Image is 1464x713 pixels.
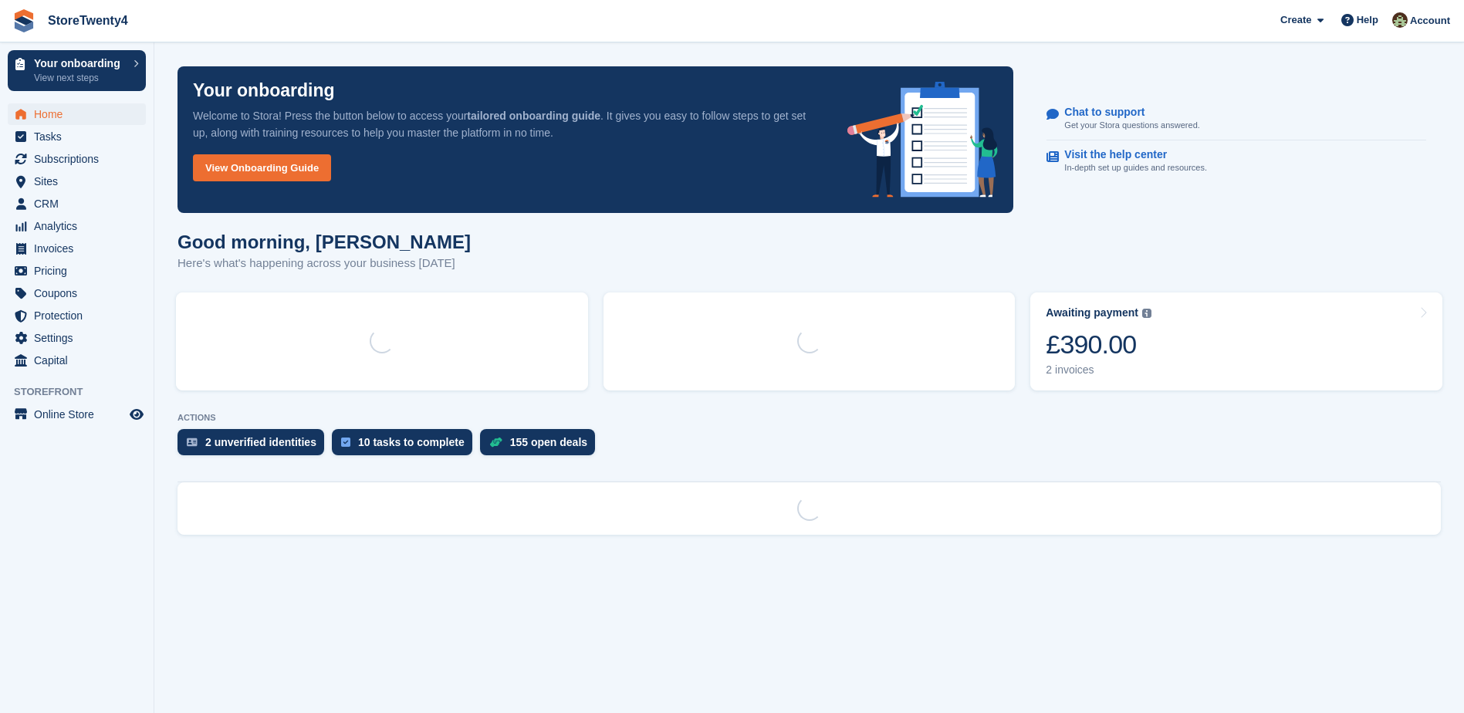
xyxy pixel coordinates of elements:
[8,148,146,170] a: menu
[1046,306,1138,319] div: Awaiting payment
[34,58,126,69] p: Your onboarding
[8,260,146,282] a: menu
[332,429,480,463] a: 10 tasks to complete
[193,82,335,100] p: Your onboarding
[42,8,134,33] a: StoreTwenty4
[34,282,127,304] span: Coupons
[1392,12,1408,28] img: Lee Hanlon
[8,238,146,259] a: menu
[480,429,603,463] a: 155 open deals
[34,404,127,425] span: Online Store
[187,438,198,447] img: verify_identity-adf6edd0f0f0b5bbfe63781bf79b02c33cf7c696d77639b501bdc392416b5a36.svg
[34,103,127,125] span: Home
[8,404,146,425] a: menu
[358,436,465,448] div: 10 tasks to complete
[14,384,154,400] span: Storefront
[8,282,146,304] a: menu
[34,327,127,349] span: Settings
[8,126,146,147] a: menu
[8,305,146,326] a: menu
[12,9,36,32] img: stora-icon-8386f47178a22dfd0bd8f6a31ec36ba5ce8667c1dd55bd0f319d3a0aa187defe.svg
[205,436,316,448] div: 2 unverified identities
[510,436,587,448] div: 155 open deals
[1046,329,1151,360] div: £390.00
[1030,292,1442,390] a: Awaiting payment £390.00 2 invoices
[1046,140,1426,182] a: Visit the help center In-depth set up guides and resources.
[1064,148,1195,161] p: Visit the help center
[193,107,823,141] p: Welcome to Stora! Press the button below to access your . It gives you easy to follow steps to ge...
[1357,12,1378,28] span: Help
[1410,13,1450,29] span: Account
[8,193,146,215] a: menu
[34,171,127,192] span: Sites
[1064,161,1207,174] p: In-depth set up guides and resources.
[178,255,471,272] p: Here's what's happening across your business [DATE]
[341,438,350,447] img: task-75834270c22a3079a89374b754ae025e5fb1db73e45f91037f5363f120a921f8.svg
[34,238,127,259] span: Invoices
[8,50,146,91] a: Your onboarding View next steps
[1142,309,1151,318] img: icon-info-grey-7440780725fd019a000dd9b08b2336e03edf1995a4989e88bcd33f0948082b44.svg
[1046,363,1151,377] div: 2 invoices
[489,437,502,448] img: deal-1b604bf984904fb50ccaf53a9ad4b4a5d6e5aea283cecdc64d6e3604feb123c2.svg
[34,305,127,326] span: Protection
[178,231,471,252] h1: Good morning, [PERSON_NAME]
[467,110,600,122] strong: tailored onboarding guide
[34,126,127,147] span: Tasks
[34,260,127,282] span: Pricing
[127,405,146,424] a: Preview store
[8,103,146,125] a: menu
[1064,119,1199,132] p: Get your Stora questions answered.
[178,413,1441,423] p: ACTIONS
[193,154,331,181] a: View Onboarding Guide
[1064,106,1187,119] p: Chat to support
[8,327,146,349] a: menu
[34,71,126,85] p: View next steps
[8,171,146,192] a: menu
[34,350,127,371] span: Capital
[34,148,127,170] span: Subscriptions
[178,429,332,463] a: 2 unverified identities
[34,215,127,237] span: Analytics
[1280,12,1311,28] span: Create
[1046,98,1426,140] a: Chat to support Get your Stora questions answered.
[8,350,146,371] a: menu
[8,215,146,237] a: menu
[847,82,999,198] img: onboarding-info-6c161a55d2c0e0a8cae90662b2fe09162a5109e8cc188191df67fb4f79e88e88.svg
[34,193,127,215] span: CRM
